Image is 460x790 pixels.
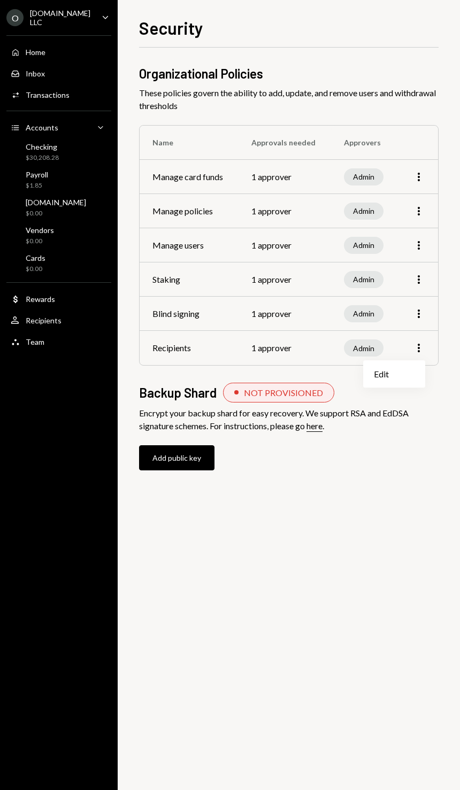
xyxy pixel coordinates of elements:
[26,142,59,151] div: Checking
[140,228,239,262] td: Manage users
[139,445,214,470] button: Add public key
[140,331,239,365] td: Recipients
[26,265,45,274] div: $0.00
[26,153,59,162] div: $30,208.28
[6,118,111,137] a: Accounts
[6,222,111,248] a: Vendors$0.00
[6,167,111,192] a: Payroll$1.85
[26,237,54,246] div: $0.00
[6,250,111,276] a: Cards$0.00
[26,226,54,235] div: Vendors
[306,421,323,432] a: here
[26,170,48,179] div: Payroll
[140,160,239,194] td: Manage card funds
[239,297,331,331] td: 1 approver
[239,160,331,194] td: 1 approver
[26,337,44,346] div: Team
[239,262,331,297] td: 1 approver
[344,271,384,288] div: Admin
[239,194,331,228] td: 1 approver
[26,253,45,262] div: Cards
[26,198,86,207] div: [DOMAIN_NAME]
[6,64,111,83] a: Inbox
[140,194,239,228] td: Manage policies
[139,17,203,38] h1: Security
[26,181,48,190] div: $1.85
[140,297,239,331] td: Blind signing
[139,87,439,112] span: These policies govern the ability to add, update, and remove users and withdrawal thresholds
[26,209,86,218] div: $0.00
[344,305,384,322] div: Admin
[6,85,111,104] a: Transactions
[331,126,398,160] th: Approvers
[6,289,111,308] a: Rewards
[26,69,45,78] div: Inbox
[6,9,24,26] div: O
[239,228,331,262] td: 1 approver
[6,311,111,330] a: Recipients
[139,407,439,432] div: Encrypt your backup shard for easy recovery. We support RSA and EdDSA signature schemes. For inst...
[26,123,58,132] div: Accounts
[239,126,331,160] th: Approvals needed
[244,388,323,398] div: NOT PROVISIONED
[26,48,45,57] div: Home
[6,195,111,220] a: [DOMAIN_NAME]$0.00
[26,295,55,304] div: Rewards
[344,203,384,220] div: Admin
[30,9,93,27] div: [DOMAIN_NAME] LLC
[6,42,111,61] a: Home
[344,168,384,185] div: Admin
[139,384,217,401] h2: Backup Shard
[6,332,111,351] a: Team
[344,339,384,357] div: Admin
[367,365,421,383] div: Edit
[239,331,331,365] td: 1 approver
[140,126,239,160] th: Name
[140,262,239,297] td: Staking
[26,90,70,99] div: Transactions
[139,65,263,82] h2: Organizational Policies
[6,139,111,165] a: Checking$30,208.28
[26,316,62,325] div: Recipients
[344,237,384,254] div: Admin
